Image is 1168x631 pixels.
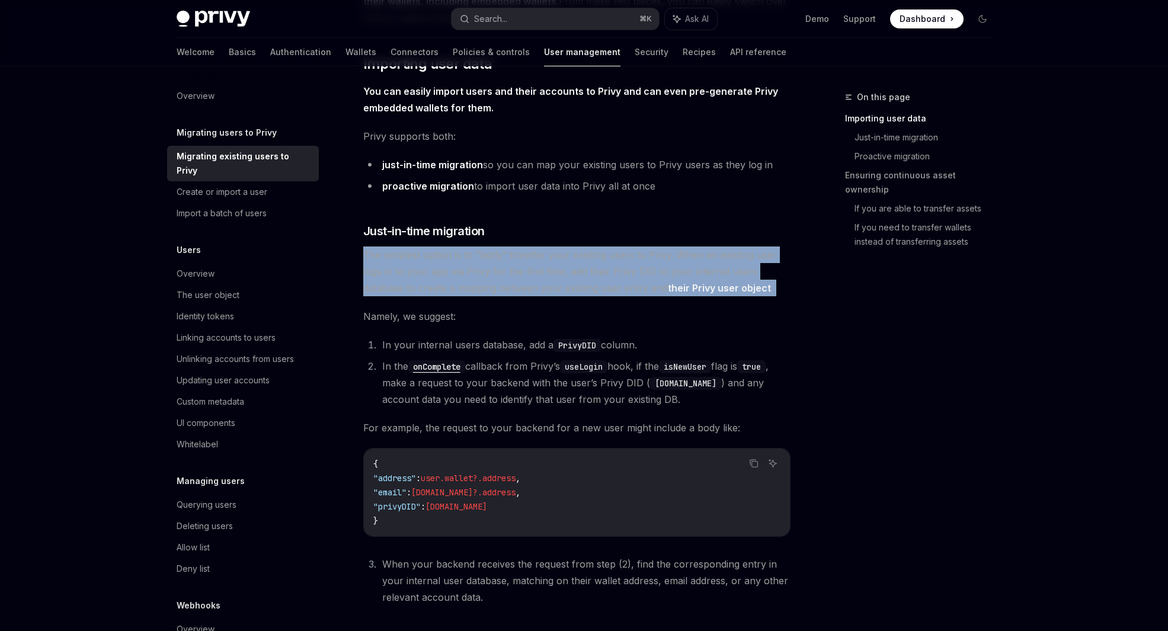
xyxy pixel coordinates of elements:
span: On this page [857,90,910,104]
a: Migrating existing users to Privy [167,146,319,181]
a: Authentication [270,38,331,66]
li: In your internal users database, add a column. [379,337,791,353]
a: If you need to transfer wallets instead of transferring assets [855,218,1001,251]
button: Search...⌘K [452,8,659,30]
div: Search... [474,12,507,26]
div: Updating user accounts [177,373,270,387]
a: Deny list [167,558,319,579]
div: The user object [177,288,239,302]
li: to import user data into Privy all at once [363,178,791,194]
a: Allow list [167,537,319,558]
div: Deny list [177,562,210,576]
a: Connectors [391,38,439,66]
div: Allow list [177,540,210,555]
span: ⌘ K [639,14,652,24]
a: their Privy user object [668,282,771,294]
a: Policies & controls [453,38,530,66]
div: Deleting users [177,519,233,533]
a: just-in-time migration [382,159,483,171]
span: "privyDID" [373,501,421,512]
strong: You can easily import users and their accounts to Privy and can even pre-generate Privy embedded ... [363,85,778,114]
a: UI components [167,412,319,434]
span: [DOMAIN_NAME] [425,501,487,512]
a: Identity tokens [167,306,319,327]
span: { [373,459,378,469]
a: Proactive migration [855,147,1001,166]
a: proactive migration [382,180,474,193]
span: : [421,501,425,512]
div: Linking accounts to users [177,331,276,345]
span: For example, the request to your backend for a new user might include a body like: [363,419,791,436]
a: Recipes [683,38,716,66]
a: Custom metadata [167,391,319,412]
span: Ask AI [685,13,709,25]
span: } [373,515,378,526]
a: Importing user data [845,109,1001,128]
a: Updating user accounts [167,370,319,391]
a: Basics [229,38,256,66]
span: : [407,487,411,498]
span: Dashboard [900,13,945,25]
div: Create or import a user [177,185,267,199]
a: Demo [805,13,829,25]
button: Copy the contents from the code block [746,456,761,471]
button: Ask AI [765,456,780,471]
button: Toggle dark mode [973,9,992,28]
span: : [416,473,421,483]
h5: Migrating users to Privy [177,126,277,140]
li: so you can map your existing users to Privy users as they log in [363,156,791,173]
a: Dashboard [890,9,964,28]
div: Overview [177,89,215,103]
span: Just-in-time migration [363,223,485,239]
span: Namely, we suggest: [363,308,791,325]
a: Unlinking accounts from users [167,348,319,370]
a: Overview [167,263,319,284]
a: Ensuring continuous asset ownership [845,166,1001,199]
div: Unlinking accounts from users [177,352,294,366]
span: , [516,487,520,498]
h5: Managing users [177,474,245,488]
div: Migrating existing users to Privy [177,149,312,178]
div: Querying users [177,498,236,512]
code: useLogin [560,360,607,373]
span: Privy supports both: [363,128,791,145]
a: The user object [167,284,319,306]
a: Security [635,38,668,66]
li: When your backend receives the request from step (2), find the corresponding entry in your intern... [379,556,791,606]
a: Querying users [167,494,319,515]
li: In the callback from Privy’s hook, if the flag is , make a request to your backend with the user’... [379,358,791,408]
code: isNewUser [659,360,711,373]
div: Overview [177,267,215,281]
code: true [737,360,766,373]
a: If you are able to transfer assets [855,199,1001,218]
code: onComplete [408,360,465,373]
a: Welcome [177,38,215,66]
code: PrivyDID [553,339,601,352]
button: Ask AI [665,8,717,30]
a: Whitelabel [167,434,319,455]
span: The simplest option is to “lazily” transfer your existing users to Privy. When an existing user l... [363,246,791,296]
span: [DOMAIN_NAME]?.address [411,487,516,498]
a: onComplete [408,360,465,372]
span: , [516,473,520,483]
span: user.wallet?.address [421,473,516,483]
a: Just-in-time migration [855,128,1001,147]
h5: Webhooks [177,598,220,613]
a: API reference [730,38,786,66]
a: Wallets [345,38,376,66]
a: Overview [167,85,319,107]
div: Identity tokens [177,309,234,323]
a: Import a batch of users [167,203,319,224]
h5: Users [177,243,201,257]
a: Create or import a user [167,181,319,203]
img: dark logo [177,11,250,27]
code: [DOMAIN_NAME] [650,377,721,390]
div: Whitelabel [177,437,218,451]
div: Custom metadata [177,395,244,409]
div: Import a batch of users [177,206,267,220]
div: UI components [177,416,235,430]
a: Support [843,13,876,25]
a: Deleting users [167,515,319,537]
span: "email" [373,487,407,498]
a: User management [544,38,620,66]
